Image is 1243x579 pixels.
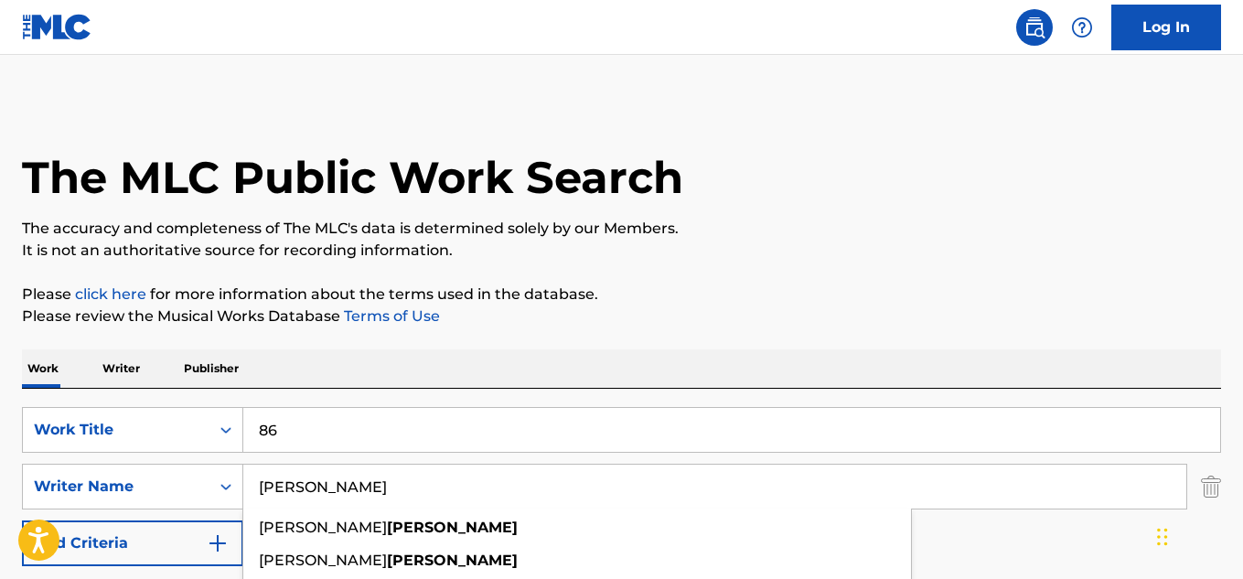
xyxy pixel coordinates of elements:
a: Log In [1111,5,1221,50]
span: [PERSON_NAME] [259,519,387,536]
a: click here [75,285,146,303]
p: Work [22,349,64,388]
p: Publisher [178,349,244,388]
p: Please review the Musical Works Database [22,306,1221,327]
a: Public Search [1016,9,1053,46]
span: [PERSON_NAME] [259,552,387,569]
div: Help [1064,9,1100,46]
p: The accuracy and completeness of The MLC's data is determined solely by our Members. [22,218,1221,240]
p: Writer [97,349,145,388]
a: Terms of Use [340,307,440,325]
div: Work Title [34,419,198,441]
img: 9d2ae6d4665cec9f34b9.svg [207,532,229,554]
img: search [1023,16,1045,38]
iframe: Chat Widget [1152,491,1243,579]
p: Please for more information about the terms used in the database. [22,284,1221,306]
div: Writer Name [34,476,198,498]
img: MLC Logo [22,14,92,40]
p: It is not an authoritative source for recording information. [22,240,1221,262]
strong: [PERSON_NAME] [387,552,518,569]
h1: The MLC Public Work Search [22,150,683,205]
img: help [1071,16,1093,38]
strong: [PERSON_NAME] [387,519,518,536]
img: Delete Criterion [1201,464,1221,509]
div: Drag [1157,509,1168,564]
button: Add Criteria [22,520,243,566]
